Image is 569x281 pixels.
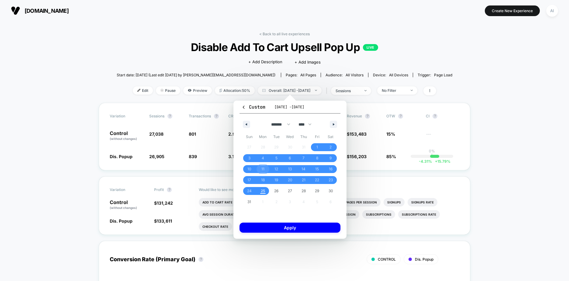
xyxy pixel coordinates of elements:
[398,210,440,219] li: Subscriptions Rate
[215,86,255,95] span: Allocation: 50%
[329,175,333,186] span: 23
[302,175,305,186] span: 21
[199,210,244,219] li: Avg Session Duration
[149,131,164,137] span: 27,038
[261,186,265,196] span: 25
[434,73,452,77] span: Page Load
[275,153,278,164] span: 5
[9,6,71,16] button: [DOMAIN_NAME]
[336,88,360,93] div: sessions
[25,8,69,14] span: [DOMAIN_NAME]
[11,6,20,15] img: Visually logo
[248,153,250,164] span: 3
[329,164,333,175] span: 16
[324,153,337,164] button: 9
[378,257,396,262] span: CONTROL
[133,86,153,95] span: Edit
[398,114,403,119] button: ?
[347,154,367,159] span: $
[214,114,219,119] button: ?
[316,142,318,153] span: 1
[133,41,435,54] span: Disable Add To Cart Upsell Pop Up
[315,175,319,186] span: 22
[324,164,337,175] button: 16
[248,59,282,65] span: + Add Description
[544,5,560,17] button: AI
[137,89,140,92] img: edit
[160,89,164,92] img: end
[315,164,319,175] span: 15
[183,86,212,95] span: Preview
[302,153,305,164] span: 7
[117,73,275,77] span: Start date: [DATE] (Last edit [DATE] by [PERSON_NAME][EMAIL_ADDRESS][DOMAIN_NAME])
[364,90,367,91] img: end
[154,218,172,224] span: $
[256,164,270,175] button: 11
[418,73,452,77] div: Trigger:
[365,114,370,119] button: ?
[110,206,137,210] span: (without changes)
[189,131,196,137] span: 801
[315,90,317,91] img: end
[262,89,266,92] img: calendar
[384,198,405,206] li: Signups
[149,154,164,159] span: 26,905
[199,198,236,206] li: Add To Cart Rate
[258,86,322,95] span: Overall: [DATE] - [DATE]
[270,132,283,142] span: Tue
[270,153,283,164] button: 5
[256,132,270,142] span: Mon
[289,153,291,164] span: 6
[286,73,316,77] div: Pages:
[243,175,256,186] button: 17
[288,186,292,196] span: 27
[368,73,413,77] span: Device:
[199,187,460,192] p: Would like to see more reports?
[259,32,310,36] a: < Back to all live experiences
[310,186,324,196] button: 29
[243,196,256,207] button: 31
[302,186,306,196] span: 28
[386,114,420,119] span: OTW
[270,186,283,196] button: 26
[243,164,256,175] button: 10
[431,153,433,158] p: |
[310,142,324,153] button: 1
[316,153,318,164] span: 8
[324,175,337,186] button: 23
[256,186,270,196] button: 25
[310,164,324,175] button: 15
[297,186,310,196] button: 28
[324,142,337,153] button: 2
[110,131,143,141] p: Control
[157,218,172,224] span: 133,611
[297,175,310,186] button: 21
[426,114,459,119] span: CI
[110,114,143,119] span: Variation
[256,153,270,164] button: 4
[167,114,172,119] button: ?
[274,186,278,196] span: 26
[247,164,251,175] span: 10
[347,131,367,137] span: $
[256,175,270,186] button: 18
[415,257,433,262] span: Dis. Popup
[347,114,362,118] span: Revenue
[386,131,395,137] span: 15%
[325,86,331,95] span: |
[262,153,264,164] span: 4
[189,114,211,118] span: Transactions
[283,164,297,175] button: 13
[419,159,432,164] span: -4.31 %
[274,175,278,186] span: 19
[310,153,324,164] button: 8
[297,164,310,175] button: 14
[219,89,222,92] img: rebalance
[154,200,173,206] span: $
[302,164,305,175] span: 14
[274,164,278,175] span: 12
[240,104,340,114] button: Custom[DATE] -[DATE]
[350,154,367,159] span: 156,203
[300,73,316,77] span: all pages
[389,73,408,77] span: all devices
